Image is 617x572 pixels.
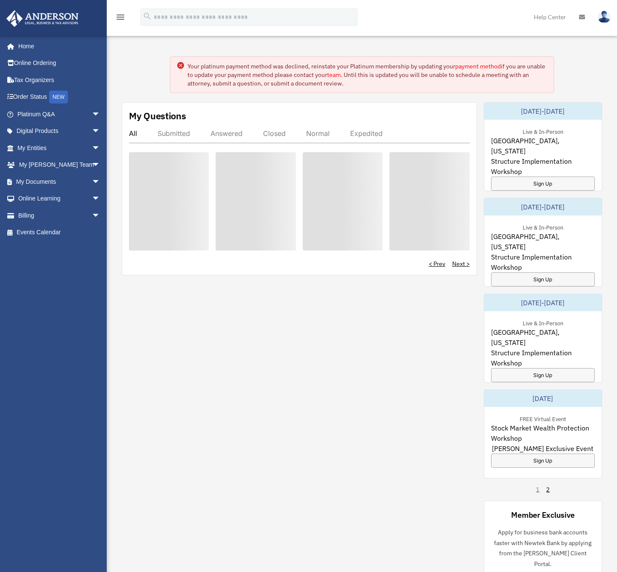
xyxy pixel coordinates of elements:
div: NEW [49,91,68,103]
div: Your platinum payment method was declined, reinstate your Platinum membership by updating your if... [187,62,547,88]
a: Tax Organizers [6,71,113,88]
a: Next > [452,259,470,268]
div: FREE Virtual Event [513,414,573,423]
a: Sign Up [491,177,595,191]
a: Home [6,38,109,55]
span: Structure Implementation Workshop [491,348,595,368]
span: arrow_drop_down [92,173,109,191]
i: search [143,12,152,21]
div: Live & In-Person [516,318,570,327]
div: [DATE]-[DATE] [484,198,602,215]
span: arrow_drop_down [92,139,109,157]
a: 2 [546,485,550,494]
div: Member Exclusive [511,510,574,520]
span: Structure Implementation Workshop [491,252,595,272]
div: Submitted [158,129,190,138]
i: menu [115,12,126,22]
span: arrow_drop_down [92,207,109,224]
div: My Questions [129,109,186,122]
a: My Entitiesarrow_drop_down [6,139,113,156]
a: team [327,71,341,79]
span: arrow_drop_down [92,123,109,140]
div: Live & In-Person [516,222,570,231]
div: All [129,129,137,138]
a: menu [115,15,126,22]
span: [GEOGRAPHIC_DATA], [US_STATE] [491,327,595,348]
a: Online Learningarrow_drop_down [6,190,113,207]
a: Sign Up [491,454,595,468]
span: [PERSON_NAME] Exclusive Event [492,443,594,454]
span: arrow_drop_down [92,106,109,123]
img: Anderson Advisors Platinum Portal [4,10,81,27]
a: Platinum Q&Aarrow_drop_down [6,106,113,123]
span: arrow_drop_down [92,156,109,174]
a: Sign Up [491,272,595,286]
a: Sign Up [491,368,595,382]
a: Online Ordering [6,55,113,72]
div: Expedited [350,129,383,138]
div: Closed [263,129,286,138]
span: [GEOGRAPHIC_DATA], [US_STATE] [491,231,595,252]
a: Events Calendar [6,224,113,241]
a: My [PERSON_NAME] Teamarrow_drop_down [6,156,113,174]
div: Normal [306,129,330,138]
a: Digital Productsarrow_drop_down [6,123,113,140]
p: Apply for business bank accounts faster with Newtek Bank by applying from the [PERSON_NAME] Clien... [491,527,595,569]
div: [DATE]-[DATE] [484,294,602,311]
div: [DATE] [484,390,602,407]
a: My Documentsarrow_drop_down [6,173,113,190]
a: < Prev [429,259,445,268]
a: Billingarrow_drop_down [6,207,113,224]
span: Stock Market Wealth Protection Workshop [491,423,595,443]
a: Order StatusNEW [6,88,113,106]
div: Answered [211,129,243,138]
span: arrow_drop_down [92,190,109,208]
